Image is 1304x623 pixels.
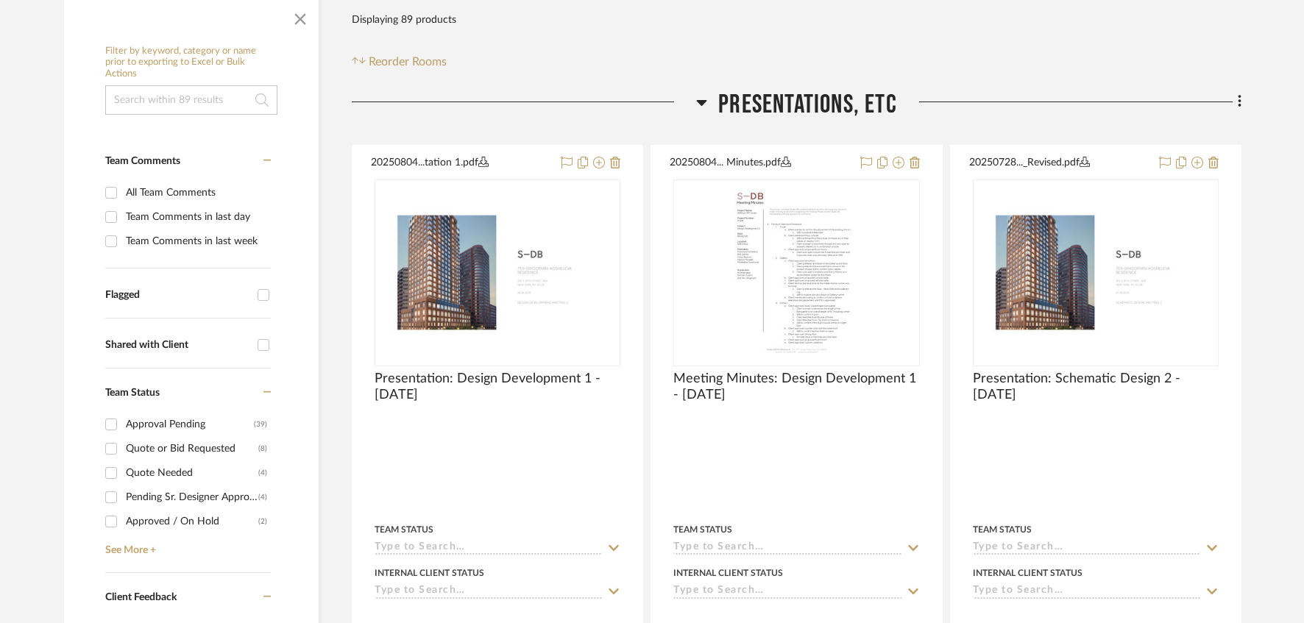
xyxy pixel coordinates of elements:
[258,461,267,485] div: (4)
[718,89,897,121] span: PRESENTATIONS, ETC
[126,205,267,229] div: Team Comments in last day
[375,541,603,555] input: Type to Search…
[973,566,1082,580] div: Internal Client Status
[375,371,620,403] span: Presentation: Design Development 1 - [DATE]
[726,181,868,365] img: Meeting Minutes: Design Development 1 - 08.04.2025
[376,194,619,351] img: Presentation: Design Development 1 - 08.04.2025
[969,154,1150,172] button: 20250728..._Revised.pdf
[105,388,160,398] span: Team Status
[126,510,258,533] div: Approved / On Hold
[973,371,1219,403] span: Presentation: Schematic Design 2 - [DATE]
[126,229,267,253] div: Team Comments in last week
[105,289,250,302] div: Flagged
[352,53,447,71] button: Reorder Rooms
[352,5,456,35] div: Displaying 89 products
[105,156,180,166] span: Team Comments
[102,533,271,557] a: See More +
[105,46,277,80] h6: Filter by keyword, category or name prior to exporting to Excel or Bulk Actions
[973,523,1032,536] div: Team Status
[973,541,1201,555] input: Type to Search…
[258,510,267,533] div: (2)
[286,1,315,31] button: Close
[369,53,447,71] span: Reorder Rooms
[105,592,177,602] span: Client Feedback
[673,566,783,580] div: Internal Client Status
[673,585,901,599] input: Type to Search…
[126,413,254,436] div: Approval Pending
[126,181,267,204] div: All Team Comments
[105,85,277,115] input: Search within 89 results
[126,437,258,460] div: Quote or Bid Requested
[258,437,267,460] div: (8)
[375,566,484,580] div: Internal Client Status
[673,523,732,536] div: Team Status
[973,585,1201,599] input: Type to Search…
[375,585,603,599] input: Type to Search…
[974,194,1217,351] img: Presentation: Schematic Design 2 - 07.28.2025
[375,523,433,536] div: Team Status
[670,154,851,172] button: 20250804... Minutes.pdf
[673,371,919,403] span: Meeting Minutes: Design Development 1 - [DATE]
[371,154,552,172] button: 20250804...tation 1.pdf
[126,461,258,485] div: Quote Needed
[258,485,267,509] div: (4)
[254,413,267,436] div: (39)
[673,541,901,555] input: Type to Search…
[105,339,250,352] div: Shared with Client
[126,485,258,509] div: Pending Sr. Designer Approval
